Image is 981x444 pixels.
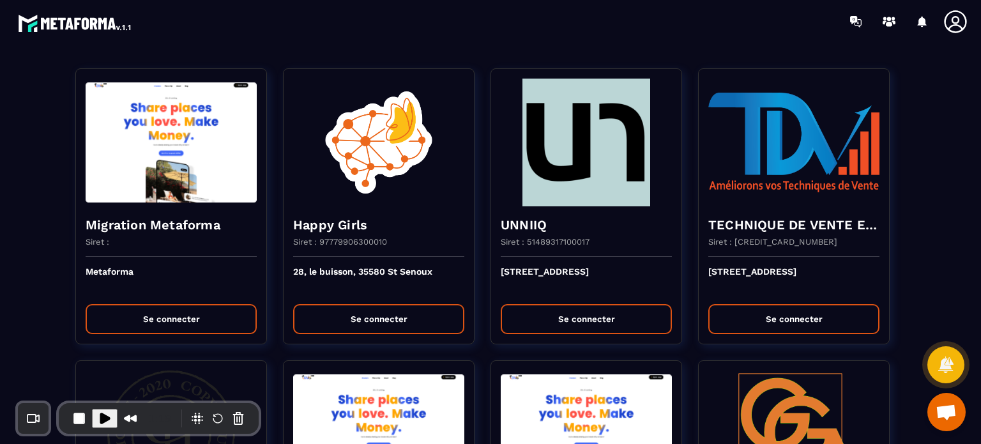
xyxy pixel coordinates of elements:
[927,393,966,431] div: Ouvrir le chat
[86,79,257,206] img: funnel-background
[501,216,672,234] h4: UNNIIQ
[86,304,257,334] button: Se connecter
[293,304,464,334] button: Se connecter
[501,79,672,206] img: funnel-background
[293,237,387,247] p: Siret : 97779906300010
[86,266,257,295] p: Metaforma
[708,237,837,247] p: Siret : [CREDIT_CARD_NUMBER]
[293,266,464,295] p: 28, le buisson, 35580 St Senoux
[501,266,672,295] p: [STREET_ADDRESS]
[708,216,879,234] h4: TECHNIQUE DE VENTE EDITION
[86,216,257,234] h4: Migration Metaforma
[293,79,464,206] img: funnel-background
[86,237,109,247] p: Siret :
[501,304,672,334] button: Se connecter
[708,266,879,295] p: [STREET_ADDRESS]
[708,79,879,206] img: funnel-background
[293,216,464,234] h4: Happy Girls
[708,304,879,334] button: Se connecter
[501,237,589,247] p: Siret : 51489317100017
[18,11,133,34] img: logo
